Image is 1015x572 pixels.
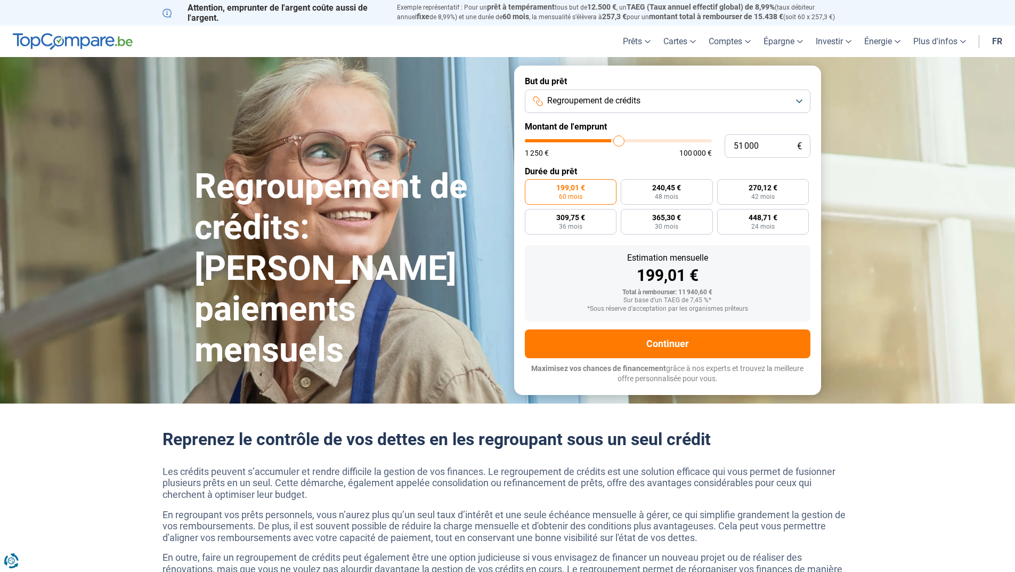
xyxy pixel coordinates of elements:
a: fr [986,26,1009,57]
h2: Reprenez le contrôle de vos dettes en les regroupant sous un seul crédit [163,429,853,449]
span: Maximisez vos chances de financement [531,364,666,373]
p: Attention, emprunter de l'argent coûte aussi de l'argent. [163,3,384,23]
div: 199,01 € [533,268,802,284]
span: 257,3 € [602,12,627,21]
div: *Sous réserve d'acceptation par les organismes prêteurs [533,305,802,313]
span: € [797,142,802,151]
span: Regroupement de crédits [547,95,640,107]
a: Investir [809,26,858,57]
span: 270,12 € [749,184,777,191]
p: Les crédits peuvent s’accumuler et rendre difficile la gestion de vos finances. Le regroupement d... [163,466,853,501]
span: 60 mois [502,12,529,21]
span: 448,71 € [749,214,777,221]
label: But du prêt [525,76,810,86]
span: 309,75 € [556,214,585,221]
div: Total à rembourser: 11 940,60 € [533,289,802,296]
a: Épargne [757,26,809,57]
span: 48 mois [655,194,678,200]
span: 1 250 € [525,149,549,157]
div: Estimation mensuelle [533,254,802,262]
a: Prêts [616,26,657,57]
label: Durée du prêt [525,166,810,176]
a: Comptes [702,26,757,57]
button: Regroupement de crédits [525,90,810,113]
label: Montant de l'emprunt [525,122,810,132]
span: fixe [417,12,429,21]
div: Sur base d'un TAEG de 7,45 %* [533,297,802,304]
h1: Regroupement de crédits: [PERSON_NAME] paiements mensuels [194,166,501,371]
span: 30 mois [655,223,678,230]
a: Énergie [858,26,907,57]
a: Cartes [657,26,702,57]
span: montant total à rembourser de 15.438 € [649,12,783,21]
span: 42 mois [751,194,775,200]
span: 24 mois [751,223,775,230]
span: 100 000 € [679,149,712,157]
img: TopCompare [13,33,133,50]
p: En regroupant vos prêts personnels, vous n’aurez plus qu’un seul taux d’intérêt et une seule éché... [163,509,853,544]
span: 12.500 € [587,3,616,11]
button: Continuer [525,329,810,358]
span: TAEG (Taux annuel effectif global) de 8,99% [627,3,775,11]
span: prêt à tempérament [487,3,555,11]
p: Exemple représentatif : Pour un tous but de , un (taux débiteur annuel de 8,99%) et une durée de ... [397,3,853,22]
span: 240,45 € [652,184,681,191]
span: 60 mois [559,194,582,200]
span: 365,30 € [652,214,681,221]
span: 36 mois [559,223,582,230]
span: 199,01 € [556,184,585,191]
a: Plus d'infos [907,26,972,57]
p: grâce à nos experts et trouvez la meilleure offre personnalisée pour vous. [525,364,810,384]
